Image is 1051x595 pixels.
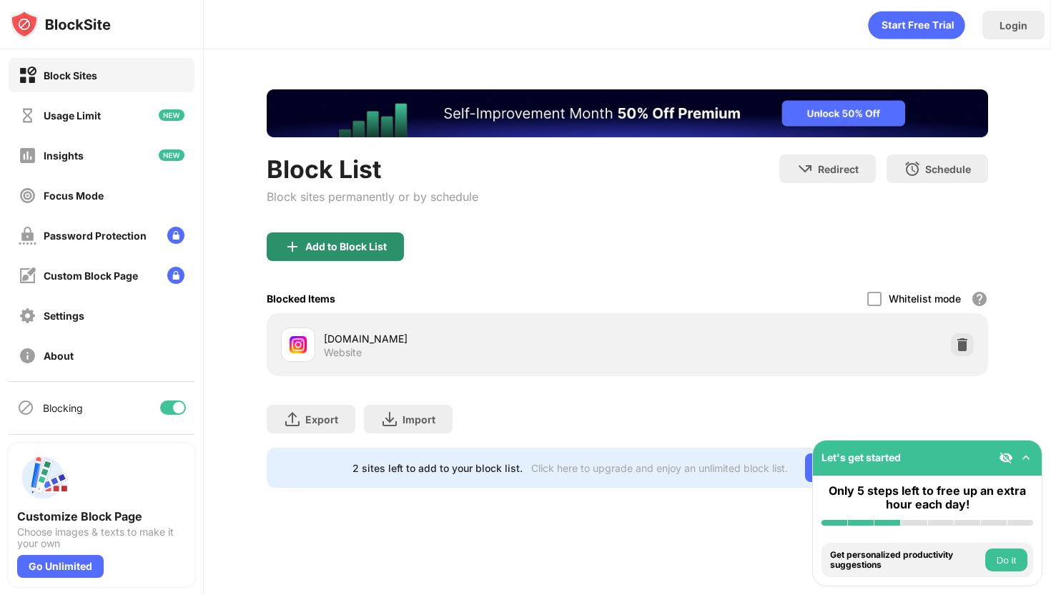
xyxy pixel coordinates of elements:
div: Choose images & texts to make it your own [17,526,186,549]
img: block-on.svg [19,67,36,84]
button: Do it [985,549,1027,571]
div: 2 sites left to add to your block list. [352,462,523,474]
div: Block Sites [44,69,97,82]
img: insights-off.svg [19,147,36,164]
div: Usage Limit [44,109,101,122]
div: Click here to upgrade and enjoy an unlimited block list. [531,462,788,474]
div: Blocking [43,402,83,414]
div: Block sites permanently or by schedule [267,190,478,204]
div: Redirect [818,163,859,175]
div: About [44,350,74,362]
img: push-custom-page.svg [17,452,69,503]
img: lock-menu.svg [167,267,184,284]
div: Whitelist mode [889,292,961,305]
img: new-icon.svg [159,149,184,161]
div: Custom Block Page [44,270,138,282]
img: time-usage-off.svg [19,107,36,124]
div: Export [305,413,338,426]
img: customize-block-page-off.svg [19,267,36,285]
div: Only 5 steps left to free up an extra hour each day! [821,484,1033,511]
img: omni-setup-toggle.svg [1019,451,1033,465]
div: Schedule [925,163,971,175]
div: Let's get started [821,451,901,463]
div: Website [324,346,362,359]
iframe: Banner [267,89,988,137]
div: Go Unlimited [17,555,104,578]
img: settings-off.svg [19,307,36,325]
div: Import [403,413,435,426]
img: focus-off.svg [19,187,36,205]
div: Go Unlimited [805,453,903,482]
img: password-protection-off.svg [19,227,36,245]
div: animation [868,11,965,39]
img: about-off.svg [19,347,36,365]
img: eye-not-visible.svg [999,451,1013,465]
img: favicons [290,336,307,353]
img: new-icon.svg [159,109,184,121]
div: Focus Mode [44,190,104,202]
div: Block List [267,154,478,184]
div: [DOMAIN_NAME] [324,331,627,346]
div: Password Protection [44,230,147,242]
div: Settings [44,310,84,322]
div: Add to Block List [305,241,387,252]
img: blocking-icon.svg [17,399,34,416]
div: Get personalized productivity suggestions [830,550,982,571]
div: Customize Block Page [17,509,186,523]
img: lock-menu.svg [167,227,184,244]
div: Blocked Items [267,292,335,305]
img: logo-blocksite.svg [10,10,111,39]
div: Login [1000,19,1027,31]
div: Insights [44,149,84,162]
